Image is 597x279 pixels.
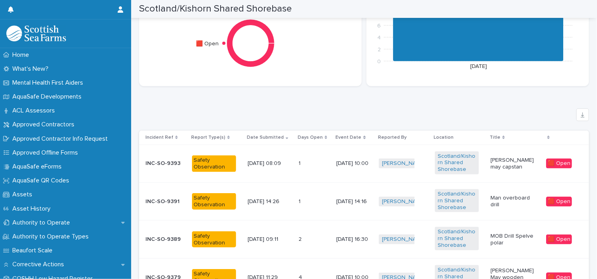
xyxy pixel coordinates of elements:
p: AquaSafe QR Codes [9,177,76,184]
a: [PERSON_NAME] [382,160,425,167]
a: Scotland/Kishorn Shared Shorebase [438,153,476,173]
p: Approved Offline Forms [9,149,84,157]
a: Scotland/Kishorn Shared Shorebase [438,191,476,211]
p: [DATE] 16:30 [336,236,372,243]
p: INC-SO-9391 [145,198,186,205]
p: 2 [298,234,303,243]
p: Man overboard drill [490,195,535,208]
p: ACL Assessors [9,107,61,114]
p: 1 [298,159,302,167]
text: [DATE] [470,64,487,69]
div: Safety Observation [192,155,236,172]
tspan: 4 [377,35,381,41]
p: Authority to Operate [9,219,76,227]
p: Beaufort Scale [9,247,59,254]
h2: Scotland/Kishorn Shared Shorebase [139,3,292,15]
p: Approved Contractor Info Request [9,135,114,143]
div: 🟥 Open [546,159,572,169]
tr: INC-SO-9389Safety Observation[DATE] 09:1122 [DATE] 16:30[PERSON_NAME] Scotland/Kishorn Shared Sho... [139,221,589,258]
p: Asset History [9,205,57,213]
p: Title [490,133,500,142]
p: AquaSafe Developments [9,93,88,101]
tspan: 2 [378,47,381,52]
p: INC-SO-9393 [145,160,186,167]
tr: INC-SO-9393Safety Observation[DATE] 08:0911 [DATE] 10:00[PERSON_NAME] Scotland/Kishorn Shared Sho... [139,145,589,182]
div: 🟥 Open [546,197,572,207]
tspan: 0 [377,59,381,64]
p: Home [9,51,35,59]
tr: INC-SO-9391Safety Observation[DATE] 14:2611 [DATE] 14:16[PERSON_NAME] Scotland/Kishorn Shared Sho... [139,182,589,220]
p: [DATE] 14:26 [248,198,292,205]
a: [PERSON_NAME] [382,236,425,243]
p: [DATE] 14:16 [336,198,372,205]
p: [DATE] 09:11 [248,236,292,243]
p: Assets [9,191,39,198]
p: [DATE] 10:00 [336,160,372,167]
p: Location [434,133,454,142]
p: Event Date [335,133,361,142]
div: Safety Observation [192,231,236,248]
p: INC-SO-9389 [145,236,186,243]
tspan: 6 [377,23,381,29]
p: AquaSafe eForms [9,163,68,170]
p: Date Submitted [247,133,284,142]
text: 🟥 Open [196,40,219,47]
p: Authority to Operate Types [9,233,95,240]
p: What's New? [9,65,55,73]
img: bPIBxiqnSb2ggTQWdOVV [6,25,66,41]
p: Days Open [298,133,323,142]
div: Safety Observation [192,193,236,210]
p: Reported By [378,133,407,142]
p: MOB Drill Spelve polar [490,233,535,246]
p: 1 [298,197,302,205]
p: Mental Health First Aiders [9,79,89,87]
p: [PERSON_NAME] may capstan [490,157,535,170]
p: [DATE] 08:09 [248,160,292,167]
p: Corrective Actions [9,261,70,268]
div: 🟥 Open [546,234,572,244]
tspan: 8 [378,12,381,18]
p: Approved Contractors [9,121,81,128]
p: Report Type(s) [191,133,225,142]
a: [PERSON_NAME] [382,198,425,205]
a: Scotland/Kishorn Shared Shorebase [438,229,476,248]
p: Incident Ref [145,133,173,142]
